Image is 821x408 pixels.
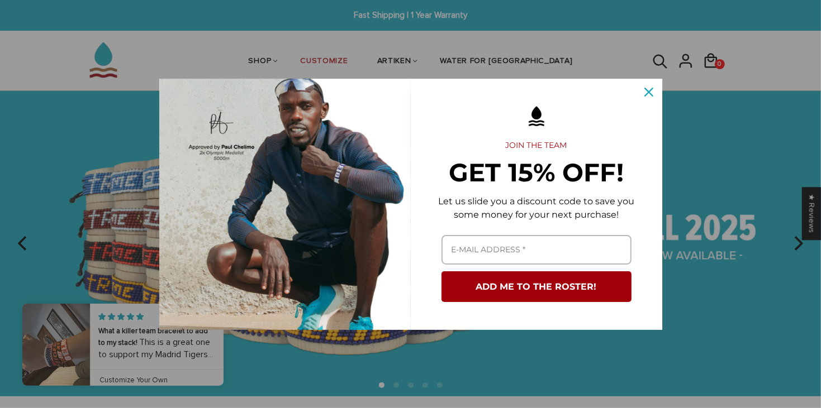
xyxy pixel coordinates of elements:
h2: JOIN THE TEAM [429,141,644,151]
button: ADD ME TO THE ROSTER! [442,271,632,302]
button: Close [635,79,662,105]
p: Let us slide you a discount code to save you some money for your next purchase! [429,195,644,222]
strong: GET 15% OFF! [449,157,624,188]
input: Email field [442,235,632,265]
svg: close icon [644,88,653,97]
